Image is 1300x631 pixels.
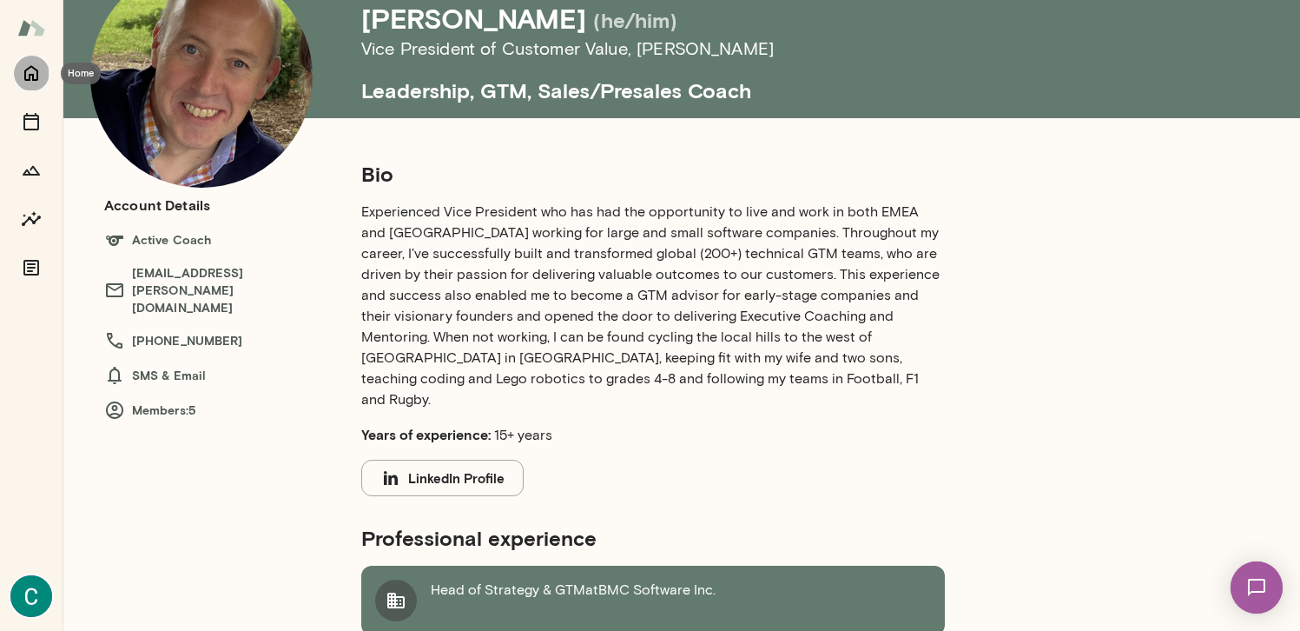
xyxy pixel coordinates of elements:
h5: Professional experience [361,524,945,552]
button: LinkedIn Profile [361,460,524,496]
h4: [PERSON_NAME] [361,2,586,35]
div: Home [61,63,101,84]
button: Home [14,56,49,90]
button: Documents [14,250,49,285]
h6: Vice President of Customer Value , [PERSON_NAME] [361,35,1112,63]
h6: Active Coach [104,229,327,250]
h5: (he/him) [593,6,677,34]
h6: Account Details [104,195,210,216]
h6: Members: 5 [104,400,327,421]
button: Sessions [14,104,49,139]
p: 15+ years [361,424,945,446]
h5: Leadership, GTM, Sales/Presales Coach [361,63,1112,104]
p: Head of Strategy & GTM at BMC Software Inc. [431,580,716,621]
img: Mento [17,11,45,44]
button: Growth Plan [14,153,49,188]
h6: [PHONE_NUMBER] [104,330,327,351]
h5: Bio [361,160,945,188]
h6: [EMAIL_ADDRESS][PERSON_NAME][DOMAIN_NAME] [104,264,327,316]
button: Insights [14,202,49,236]
h6: SMS & Email [104,365,327,386]
p: Experienced Vice President who has had the opportunity to live and work in both EMEA and [GEOGRAP... [361,202,945,410]
b: Years of experience: [361,426,491,442]
img: Colleen Connolly [10,575,52,617]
